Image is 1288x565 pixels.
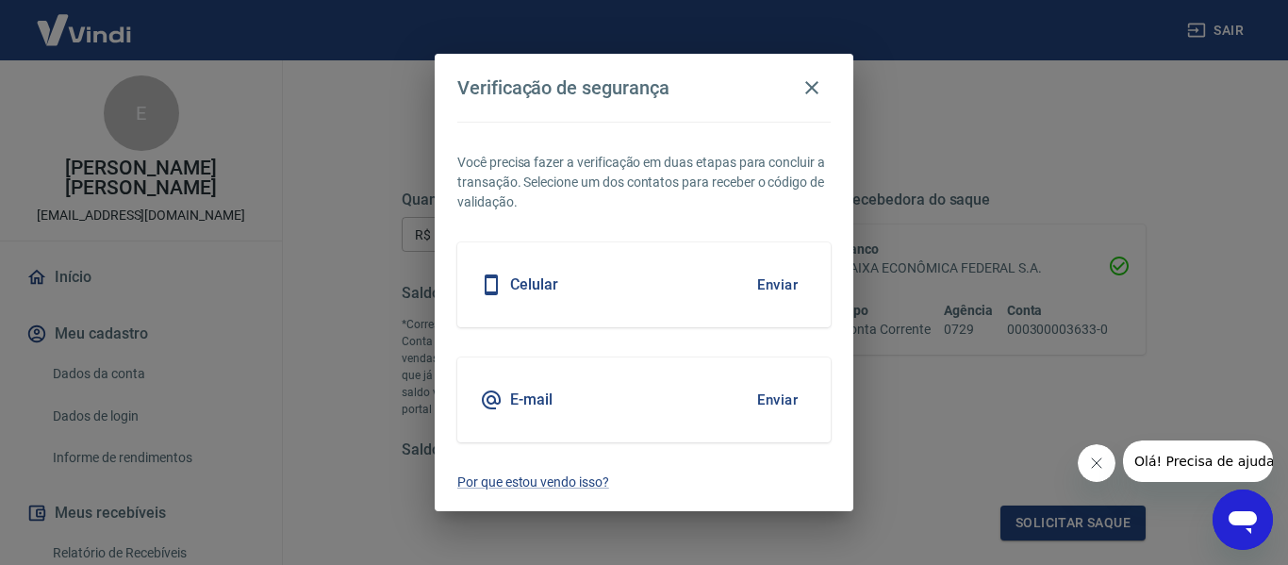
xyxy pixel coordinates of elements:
button: Enviar [747,265,808,305]
h5: Celular [510,275,558,294]
iframe: Mensagem da empresa [1123,440,1273,482]
h5: E-mail [510,391,553,409]
iframe: Botão para abrir a janela de mensagens [1213,490,1273,550]
a: Por que estou vendo isso? [457,473,831,492]
p: Você precisa fazer a verificação em duas etapas para concluir a transação. Selecione um dos conta... [457,153,831,212]
button: Enviar [747,380,808,420]
iframe: Fechar mensagem [1078,444,1115,482]
span: Olá! Precisa de ajuda? [11,13,158,28]
h4: Verificação de segurança [457,76,669,99]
